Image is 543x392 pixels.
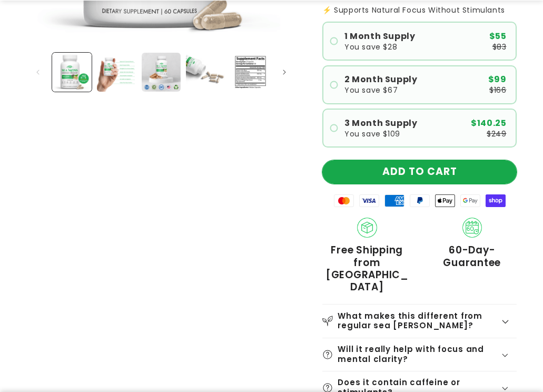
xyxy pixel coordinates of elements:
[322,6,517,14] p: ⚡ Supports Natural Focus Without Stimulants
[471,119,506,128] span: $140.25
[488,75,507,84] span: $99
[344,86,398,94] span: You save $67
[52,53,92,92] button: Load image 1 in gallery view
[344,75,417,84] span: 2 Month Supply
[186,53,225,92] button: Load image 4 in gallery view
[492,43,507,51] span: $83
[26,61,50,84] button: Slide left
[322,160,517,184] button: ADD TO CART
[97,53,136,92] button: Load image 2 in gallery view
[338,311,500,331] h2: What makes this different from regular sea [PERSON_NAME]?
[344,43,397,51] span: You save $28
[322,244,411,293] span: Free Shipping from [GEOGRAPHIC_DATA]
[273,61,296,84] button: Slide right
[322,338,517,371] summary: Will it really help with focus and mental clarity?
[142,53,181,92] button: Load image 3 in gallery view
[344,32,415,41] span: 1 Month Supply
[489,86,506,94] span: $166
[344,119,417,128] span: 3 Month Supply
[338,345,500,364] h2: Will it really help with focus and mental clarity?
[357,218,377,238] img: Shipping.png
[231,53,270,92] button: Load image 5 in gallery view
[489,32,507,41] span: $55
[462,218,482,238] img: 60_day_Guarantee.png
[428,244,517,269] span: 60-Day-Guarantee
[344,130,400,138] span: You save $109
[487,130,506,138] span: $249
[322,305,517,337] summary: What makes this different from regular sea [PERSON_NAME]?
